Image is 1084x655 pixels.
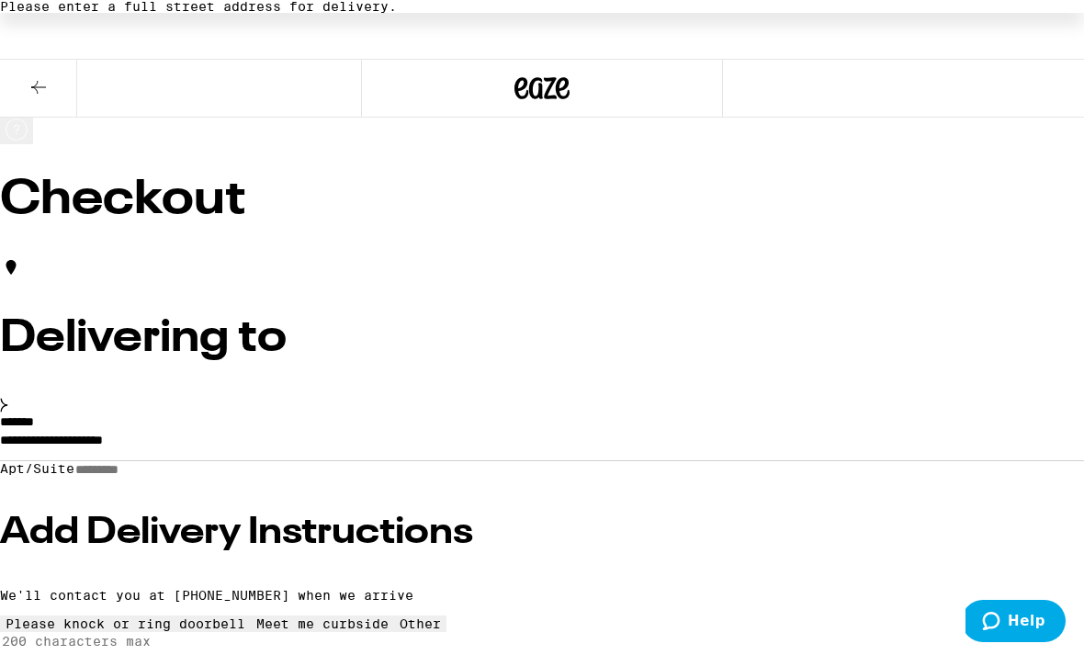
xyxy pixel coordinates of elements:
[394,615,446,632] button: Other
[965,600,1066,646] iframe: Opens a widget where you can find more information
[256,616,389,631] div: Meet me curbside
[6,616,245,631] div: Please knock or ring doorbell
[251,615,394,632] button: Meet me curbside
[400,616,441,631] div: Other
